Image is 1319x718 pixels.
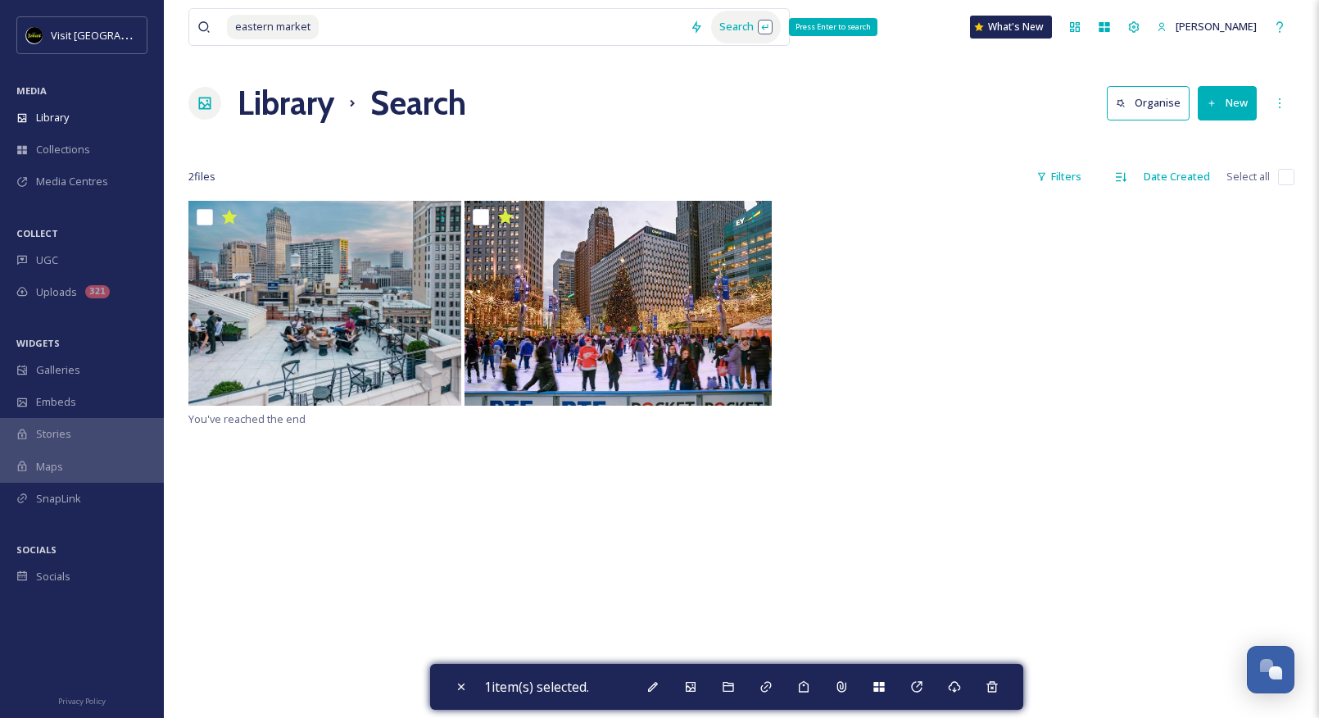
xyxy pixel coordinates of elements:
span: 2 file s [188,169,215,184]
div: Press Enter to search [789,18,877,36]
span: Visit [GEOGRAPHIC_DATA] [51,27,178,43]
span: Privacy Policy [58,696,106,707]
div: Date Created [1135,161,1218,193]
a: Privacy Policy [58,690,106,710]
button: New [1198,86,1257,120]
a: What's New [970,16,1052,39]
span: Media Centres [36,174,108,189]
span: UGC [36,252,58,268]
img: Bureau_MonarchClub_0375.jpg [188,201,461,406]
span: Collections [36,142,90,157]
img: VISIT%20DETROIT%20LOGO%20-%20BLACK%20BACKGROUND.png [26,27,43,43]
span: COLLECT [16,227,58,239]
span: MEDIA [16,84,47,97]
span: Library [36,110,69,125]
h1: Search [370,79,466,128]
div: Search [711,11,781,43]
span: SOCIALS [16,543,57,556]
a: [PERSON_NAME] [1149,11,1265,43]
img: The Rink at Campus Martius Park 2020.jpg [465,201,772,406]
span: 1 item(s) selected. [484,678,589,696]
span: eastern market [227,15,319,39]
span: SnapLink [36,491,81,507]
span: Socials [36,569,70,584]
span: You've reached the end [188,411,306,426]
a: Library [238,79,334,128]
button: Organise [1107,86,1190,120]
div: 321 [85,285,110,298]
span: Select all [1226,169,1270,184]
span: Uploads [36,284,77,300]
span: Galleries [36,362,80,378]
button: Open Chat [1247,646,1294,693]
span: WIDGETS [16,337,60,349]
span: Maps [36,459,63,475]
div: Filters [1028,161,1090,193]
span: Stories [36,426,71,442]
span: [PERSON_NAME] [1176,19,1257,34]
span: Embeds [36,394,76,410]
